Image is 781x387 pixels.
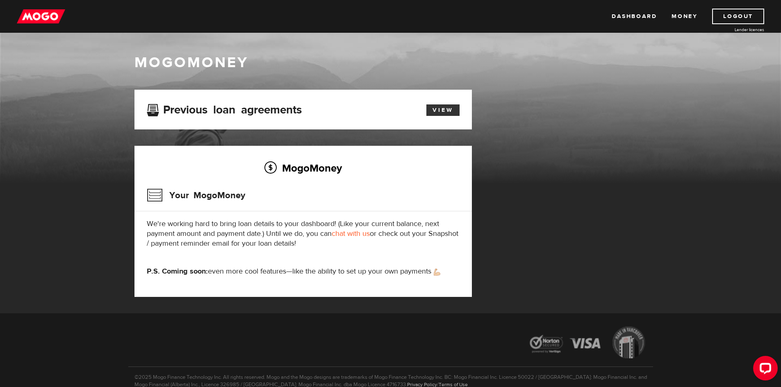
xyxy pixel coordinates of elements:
strong: P.S. Coming soon: [147,267,208,276]
p: We're working hard to bring loan details to your dashboard! (Like your current balance, next paym... [147,219,460,249]
a: Dashboard [612,9,657,24]
h2: MogoMoney [147,159,460,177]
a: Lender licences [703,27,764,33]
a: Logout [712,9,764,24]
iframe: LiveChat chat widget [747,353,781,387]
a: View [426,104,460,116]
h3: Previous loan agreements [147,103,302,114]
img: legal-icons-92a2ffecb4d32d839781d1b4e4802d7b.png [522,320,653,367]
a: Money [672,9,697,24]
img: mogo_logo-11ee424be714fa7cbb0f0f49df9e16ec.png [17,9,65,24]
p: even more cool features—like the ability to set up your own payments [147,267,460,276]
h1: MogoMoney [134,54,647,71]
h3: Your MogoMoney [147,185,245,206]
a: chat with us [332,229,370,238]
img: strong arm emoji [434,269,440,276]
